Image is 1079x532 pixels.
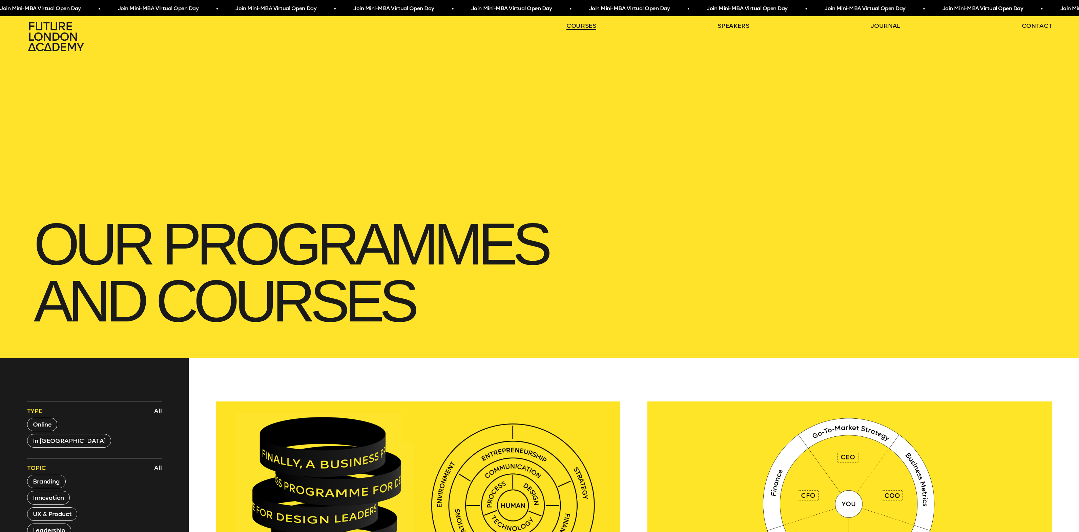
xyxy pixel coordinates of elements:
button: UX & Product [27,507,78,521]
span: • [569,3,570,15]
a: journal [871,22,900,30]
button: Branding [27,475,66,488]
span: • [215,3,217,15]
span: • [333,3,335,15]
span: Type [27,407,43,415]
span: • [1040,3,1042,15]
a: courses [566,22,596,30]
span: • [922,3,924,15]
button: Online [27,418,58,431]
span: • [451,3,453,15]
span: Topic [27,464,46,472]
button: All [152,405,164,417]
a: contact [1022,22,1052,30]
button: All [152,462,164,474]
button: In [GEOGRAPHIC_DATA] [27,434,111,448]
h1: our Programmes and courses [27,209,1052,336]
span: • [805,3,806,15]
button: Innovation [27,491,70,505]
a: speakers [718,22,749,30]
span: • [687,3,688,15]
span: • [98,3,99,15]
